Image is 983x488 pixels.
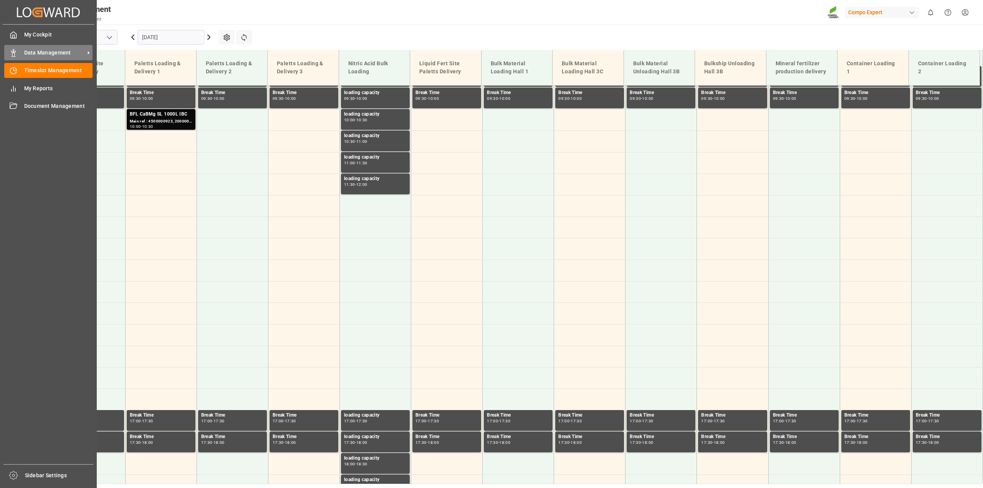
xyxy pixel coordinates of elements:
[499,441,510,444] div: 18:00
[201,97,212,100] div: 09:30
[487,419,498,423] div: 17:00
[855,419,856,423] div: -
[137,30,204,45] input: DD.MM.YYYY
[784,441,785,444] div: -
[558,89,621,97] div: Break Time
[273,89,335,97] div: Break Time
[201,89,264,97] div: Break Time
[4,81,93,96] a: My Reports
[356,140,367,143] div: 11:00
[701,56,760,79] div: Bulkship Unloading Hall 3B
[24,49,85,57] span: Data Management
[714,97,725,100] div: 10:00
[285,97,296,100] div: 10:00
[855,97,856,100] div: -
[130,111,192,118] div: BFL CaBMg SL 1000L IBC
[642,441,653,444] div: 18:00
[130,441,141,444] div: 17:30
[773,441,784,444] div: 17:30
[844,97,856,100] div: 09:30
[845,7,919,18] div: Compo Expert
[344,462,355,466] div: 18:00
[630,433,692,441] div: Break Time
[714,441,725,444] div: 18:00
[415,441,427,444] div: 17:30
[827,6,840,19] img: Screenshot%202023-09-29%20at%2010.02.21.png_1712312052.png
[273,433,335,441] div: Break Time
[427,441,428,444] div: -
[928,441,939,444] div: 18:00
[356,183,367,186] div: 12:00
[487,441,498,444] div: 17:30
[344,455,407,462] div: loading capacity
[142,125,153,128] div: 10:30
[345,56,404,79] div: Nitric Acid Bulk Loading
[916,419,927,423] div: 17:00
[558,433,621,441] div: Break Time
[857,419,868,423] div: 17:30
[927,97,928,100] div: -
[142,441,153,444] div: 18:00
[141,97,142,100] div: -
[141,419,142,423] div: -
[487,89,549,97] div: Break Time
[201,412,264,419] div: Break Time
[701,433,764,441] div: Break Time
[714,419,725,423] div: 17:30
[927,419,928,423] div: -
[213,419,225,423] div: 17:30
[212,97,213,100] div: -
[844,56,902,79] div: Container Loading 1
[701,441,712,444] div: 17:30
[212,441,213,444] div: -
[141,125,142,128] div: -
[212,419,213,423] div: -
[344,183,355,186] div: 11:30
[558,412,621,419] div: Break Time
[915,56,974,79] div: Container Loading 2
[773,412,836,419] div: Break Time
[355,441,356,444] div: -
[773,433,836,441] div: Break Time
[855,441,856,444] div: -
[344,476,407,484] div: loading capacity
[130,97,141,100] div: 09:30
[415,433,478,441] div: Break Time
[201,441,212,444] div: 17:30
[642,97,653,100] div: 10:00
[344,118,355,122] div: 10:00
[130,89,192,97] div: Break Time
[24,84,93,93] span: My Reports
[344,175,407,183] div: loading capacity
[355,462,356,466] div: -
[785,441,796,444] div: 18:00
[773,89,836,97] div: Break Time
[415,89,478,97] div: Break Time
[213,441,225,444] div: 18:00
[773,56,831,79] div: Mineral fertilizer production delivery
[916,412,978,419] div: Break Time
[25,471,94,480] span: Sidebar Settings
[355,118,356,122] div: -
[498,441,499,444] div: -
[142,419,153,423] div: 17:30
[571,419,582,423] div: 17:30
[4,63,93,78] a: Timeslot Management
[939,4,957,21] button: Help Center
[355,140,356,143] div: -
[569,97,571,100] div: -
[356,161,367,165] div: 11:30
[415,412,478,419] div: Break Time
[344,89,407,97] div: loading capacity
[558,97,569,100] div: 09:30
[24,31,93,39] span: My Cockpit
[130,433,192,441] div: Break Time
[344,484,355,487] div: 18:30
[344,154,407,161] div: loading capacity
[273,441,284,444] div: 17:30
[712,441,713,444] div: -
[344,441,355,444] div: 17:30
[844,433,907,441] div: Break Time
[273,412,335,419] div: Break Time
[499,419,510,423] div: 17:30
